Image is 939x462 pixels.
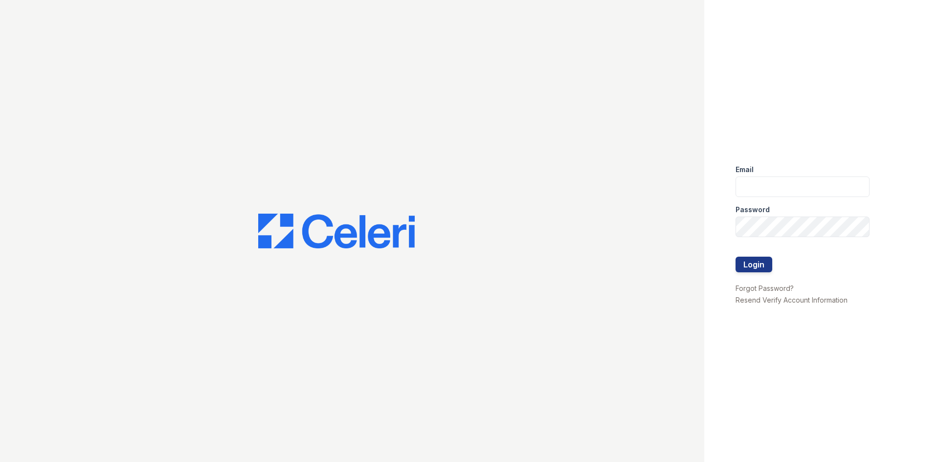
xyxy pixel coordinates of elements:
[736,257,772,272] button: Login
[736,284,794,292] a: Forgot Password?
[736,296,848,304] a: Resend Verify Account Information
[258,214,415,249] img: CE_Logo_Blue-a8612792a0a2168367f1c8372b55b34899dd931a85d93a1a3d3e32e68fde9ad4.png
[736,205,770,215] label: Password
[736,165,754,175] label: Email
